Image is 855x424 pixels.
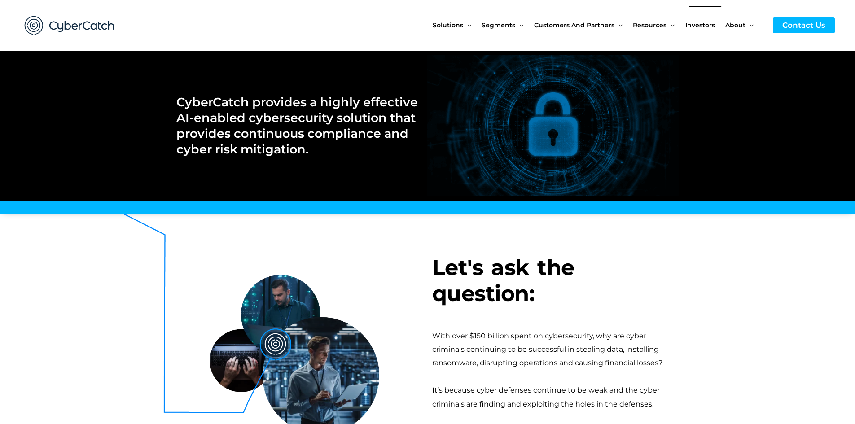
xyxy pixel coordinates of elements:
[685,6,725,44] a: Investors
[725,6,745,44] span: About
[176,94,418,157] h2: CyberCatch provides a highly effective AI-enabled cybersecurity solution that provides continuous...
[432,255,679,306] h3: Let's ask the question:
[745,6,754,44] span: Menu Toggle
[534,6,614,44] span: Customers and Partners
[432,329,679,370] div: With over $150 billion spent on cybersecurity, why are cyber criminals continuing to be successfu...
[433,6,463,44] span: Solutions
[482,6,515,44] span: Segments
[685,6,715,44] span: Investors
[463,6,471,44] span: Menu Toggle
[16,7,123,44] img: CyberCatch
[515,6,523,44] span: Menu Toggle
[433,6,764,44] nav: Site Navigation: New Main Menu
[614,6,623,44] span: Menu Toggle
[773,17,835,33] a: Contact Us
[633,6,666,44] span: Resources
[666,6,675,44] span: Menu Toggle
[432,384,679,411] div: It’s because cyber defenses continue to be weak and the cyber criminals are finding and exploitin...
